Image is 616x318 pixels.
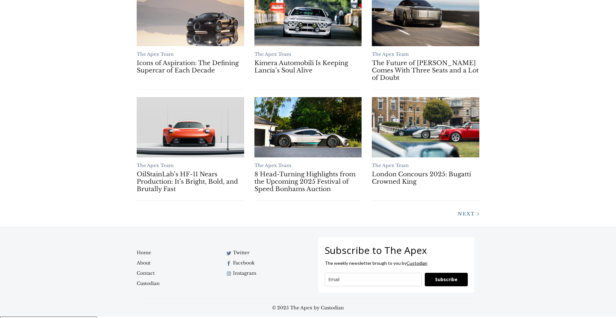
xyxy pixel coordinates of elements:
[325,260,468,266] p: The weekly newsletter brough to you by
[372,97,479,157] a: London Concours 2025: Bugatti Crowned King
[137,171,244,193] a: OilStainLab’s HF-11 Nears Production: It’s Bright, Bold, and Brutally Fast
[254,163,291,168] a: The Apex Team
[453,210,479,217] a: Next
[372,163,409,168] a: The Apex Team
[325,244,468,257] h4: Subscribe to The Apex
[254,171,362,193] a: 8 Head-Turning Highlights from the Upcoming 2025 Festival of Speed Bonhams Auction
[225,268,303,278] a: Instagram
[254,51,291,57] a: The Apex Team
[225,258,303,268] a: Facebook
[372,51,409,57] a: The Apex Team
[325,273,422,286] input: Email
[137,59,244,74] a: Icons of Aspiration: The Defining Supercar of Each Decade
[425,273,468,286] button: Subscribe
[372,59,479,81] a: The Future of [PERSON_NAME] Comes With Three Seats and a Lot of Doubt
[137,278,215,289] a: Custodian
[137,51,174,57] a: The Apex Team
[137,304,479,311] span: © 2025 The Apex by Custodian
[137,258,210,268] a: About
[254,97,362,157] a: 8 Head-Turning Highlights from the Upcoming 2025 Festival of Speed Bonhams Auction
[137,247,210,258] a: Home
[406,260,427,266] a: Custodian
[137,97,244,157] a: OilStainLab’s HF-11 Nears Production: It’s Bright, Bold, and Brutally Fast
[137,163,174,168] a: The Apex Team
[254,59,362,74] a: Kimera Automobili Is Keeping Lancia’s Soul Alive
[458,211,475,217] span: Next
[372,171,479,185] a: London Concours 2025: Bugatti Crowned King
[225,247,303,258] a: Twitter
[137,268,210,278] a: Contact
